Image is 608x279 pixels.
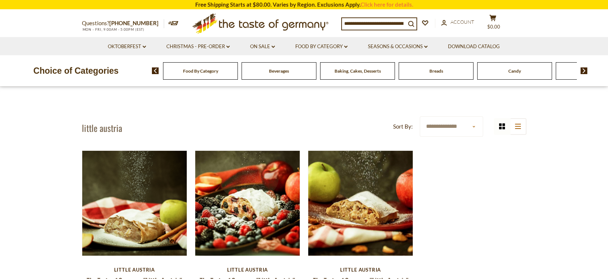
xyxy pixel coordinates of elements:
img: The [82,151,187,256]
a: Baking, Cakes, Desserts [335,68,381,74]
span: $0.00 [487,24,500,30]
a: Oktoberfest [108,43,146,51]
a: Download Catalog [448,43,500,51]
a: Account [441,18,474,26]
img: The [195,151,300,256]
a: Breads [429,68,443,74]
div: little austria [308,267,413,273]
span: MON - FRI, 9:00AM - 5:00PM (EST) [82,27,145,31]
span: Account [451,19,474,25]
button: $0.00 [482,14,504,33]
img: next arrow [581,67,588,74]
a: Food By Category [295,43,348,51]
a: Food By Category [183,68,218,74]
a: Christmas - PRE-ORDER [166,43,230,51]
a: Candy [508,68,521,74]
h1: little austria [82,122,122,133]
div: little austria [82,267,187,273]
p: Questions? [82,19,164,28]
a: On Sale [250,43,275,51]
label: Sort By: [393,122,413,131]
a: [PHONE_NUMBER] [109,20,159,26]
a: Beverages [269,68,289,74]
div: little austria [195,267,300,273]
a: Click here for details. [361,1,413,8]
a: Seasons & Occasions [368,43,428,51]
img: previous arrow [152,67,159,74]
img: The [308,151,413,256]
